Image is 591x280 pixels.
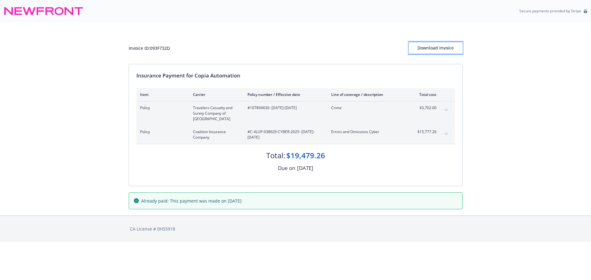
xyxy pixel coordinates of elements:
div: Invoice ID: 093F732D [129,45,170,51]
span: Errors and Omissions Cyber [331,129,404,135]
div: Due on [278,164,295,172]
span: Policy [140,129,183,135]
div: PolicyTravelers Casualty and Surety Company of [GEOGRAPHIC_DATA]#107894630- [DATE]-[DATE]Crime$3,... [136,101,455,125]
div: Carrier [193,92,238,97]
div: PolicyCoalition Insurance Company#C-4LUP-038629-CYBER-2025- [DATE]-[DATE]Errors and Omissions Cyb... [136,125,455,144]
span: Coalition Insurance Company [193,129,238,140]
div: Insurance Payment for Copia Automation [136,72,455,80]
span: Travelers Casualty and Surety Company of [GEOGRAPHIC_DATA] [193,105,238,122]
span: $15,777.26 [413,129,436,135]
button: Download Invoice [409,42,463,54]
button: expand content [441,129,451,139]
div: Policy number / Effective date [247,92,321,97]
span: #C-4LUP-038629-CYBER-2025 - [DATE]-[DATE] [247,129,321,140]
span: Already paid: This payment was made on [DATE] [141,198,242,204]
span: Crime [331,105,404,111]
div: Line of coverage / description [331,92,404,97]
div: Total: [266,150,285,161]
span: Policy [140,105,183,111]
p: Secure payments provided by Stripe [519,8,581,14]
div: CA License # 0H55918 [130,226,461,232]
div: Item [140,92,183,97]
div: [DATE] [297,164,313,172]
button: expand content [441,105,451,115]
div: Total cost [413,92,436,97]
div: $19,479.26 [286,150,325,161]
span: $3,702.00 [413,105,436,111]
span: #107894630 - [DATE]-[DATE] [247,105,321,111]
